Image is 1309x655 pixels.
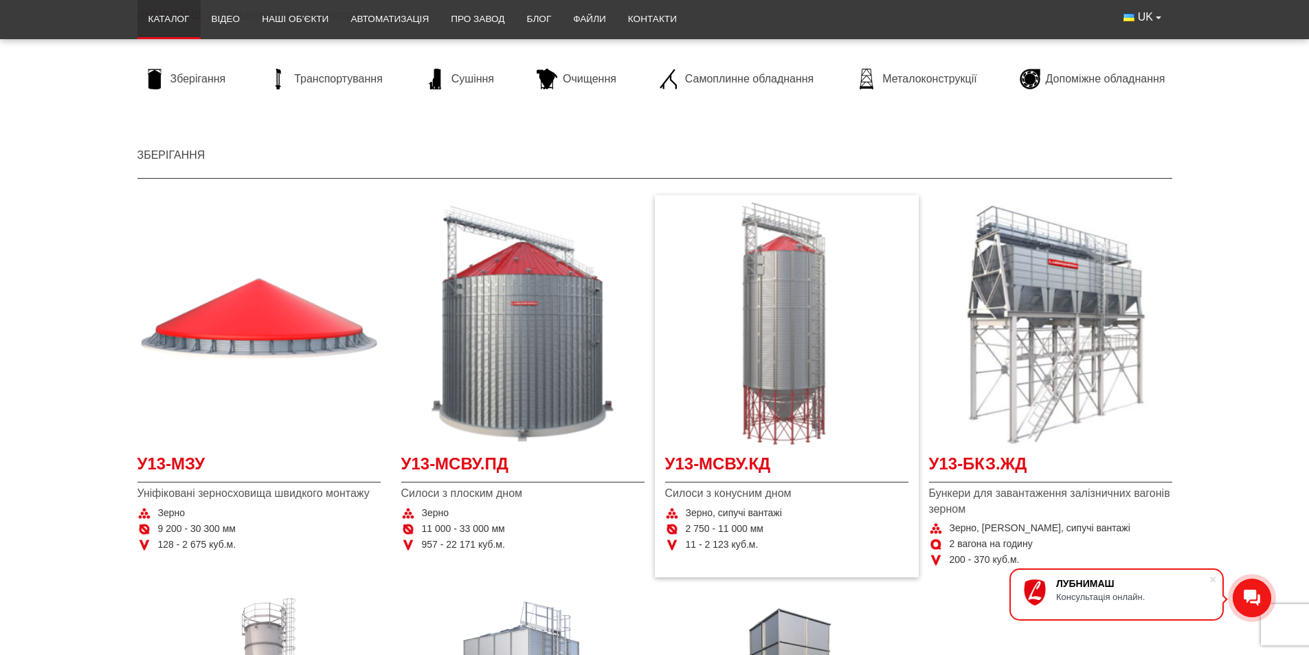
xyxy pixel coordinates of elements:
span: Зберігання [170,71,226,87]
a: Детальніше У13-БКЗ.ЖД [929,202,1172,445]
a: Самоплинне обладнання [652,69,820,89]
a: У13-МЗУ [137,452,381,483]
a: Зберігання [137,69,233,89]
span: Зерно, сипучі вантажі [686,507,782,520]
span: 200 - 370 куб.м. [950,553,1020,567]
a: Зберігання [137,149,205,161]
span: Зерно, [PERSON_NAME], сипучі вантажі [950,522,1130,535]
a: У13-БКЗ.ЖД [929,452,1172,483]
span: Уніфіковані зерносховища швидкого монтажу [137,486,381,501]
span: Силоси з конусним дном [665,486,908,501]
a: Відео [201,4,251,34]
span: Металоконструкції [882,71,976,87]
button: UK [1112,4,1172,30]
span: Допоміжне обладнання [1046,71,1165,87]
span: UK [1138,10,1153,25]
span: 11 000 - 33 000 мм [422,522,505,536]
img: Українська [1123,14,1134,21]
div: Консультація онлайн. [1056,592,1209,602]
span: Самоплинне обладнання [685,71,814,87]
a: Блог [515,4,562,34]
a: Транспортування [261,69,390,89]
a: У13-МСВУ.ПД [401,452,645,483]
a: Допоміжне обладнання [1013,69,1172,89]
a: Про завод [440,4,515,34]
a: Металоконструкції [849,69,983,89]
a: У13-МСВУ.КД [665,452,908,483]
span: Силоси з плоским дном [401,486,645,501]
a: Детальніше У13-МЗУ [137,202,381,445]
span: Бункери для завантаження залізничних вагонів зерном [929,486,1172,517]
span: 2 750 - 11 000 мм [686,522,763,536]
a: Файли [562,4,617,34]
span: 2 вагона на годину [950,537,1033,551]
span: 11 - 2 123 куб.м. [686,538,759,552]
a: Наші об’єкти [251,4,339,34]
a: Детальніше У13-МСВУ.ПД [401,202,645,445]
span: Сушіння [451,71,494,87]
span: 128 - 2 675 куб.м. [158,538,236,552]
a: Сушіння [418,69,501,89]
span: Зерно [158,507,186,520]
a: Автоматизація [339,4,440,34]
span: 9 200 - 30 300 мм [158,522,236,536]
a: Очищення [530,69,623,89]
span: Очищення [563,71,616,87]
span: Зерно [422,507,449,520]
a: Контакти [617,4,688,34]
span: Транспортування [294,71,383,87]
a: Каталог [137,4,201,34]
a: Детальніше У13-МСВУ.КД [665,202,908,445]
div: ЛУБНИМАШ [1056,578,1209,589]
span: 957 - 22 171 куб.м. [422,538,505,552]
